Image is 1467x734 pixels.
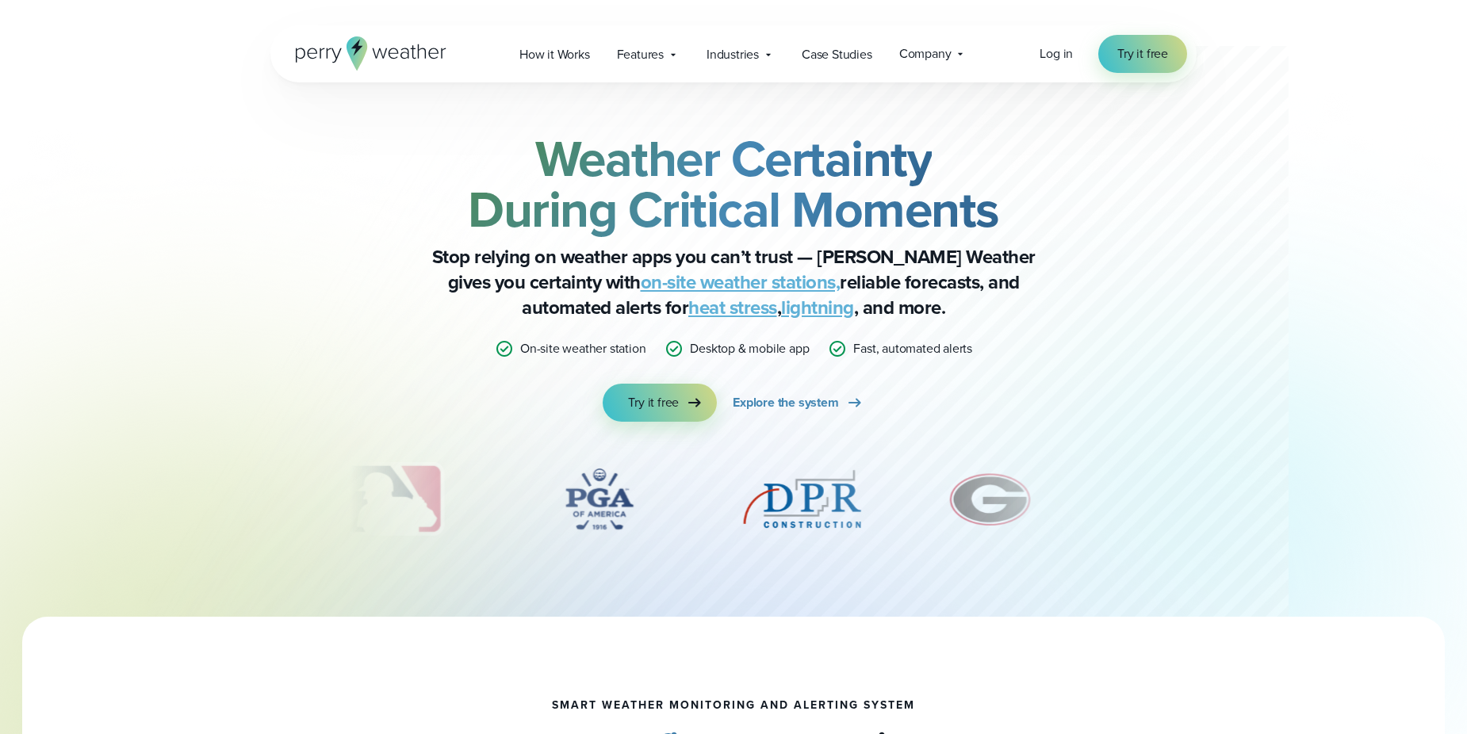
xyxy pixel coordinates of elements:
a: on-site weather stations, [641,268,841,296]
span: Industries [707,45,759,64]
a: heat stress [688,293,777,322]
p: Desktop & mobile app [690,339,809,358]
span: Try it free [1117,44,1168,63]
p: Fast, automated alerts [853,339,972,358]
a: Try it free [603,384,717,422]
div: 4 of 12 [535,460,662,539]
div: 6 of 12 [941,460,1039,539]
span: Case Studies [802,45,872,64]
span: Try it free [628,393,679,412]
div: 5 of 12 [738,460,865,539]
span: How it Works [519,45,590,64]
a: Explore the system [733,384,864,422]
p: On-site weather station [520,339,645,358]
div: slideshow [350,460,1117,547]
div: 3 of 12 [292,460,459,539]
img: PGA.svg [535,460,662,539]
h1: smart weather monitoring and alerting system [552,699,915,712]
img: Corona-Norco-Unified-School-District.svg [1115,460,1340,539]
img: MLB.svg [292,460,459,539]
span: Company [899,44,952,63]
a: Case Studies [788,38,886,71]
a: lightning [781,293,854,322]
span: Explore the system [733,393,838,412]
div: 7 of 12 [1115,460,1340,539]
img: University-of-Georgia.svg [941,460,1039,539]
a: Try it free [1098,35,1187,73]
strong: Weather Certainty During Critical Moments [468,121,999,247]
span: Features [617,45,664,64]
a: Log in [1040,44,1073,63]
img: DPR-Construction.svg [738,460,865,539]
p: Stop relying on weather apps you can’t trust — [PERSON_NAME] Weather gives you certainty with rel... [416,244,1051,320]
a: How it Works [506,38,603,71]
